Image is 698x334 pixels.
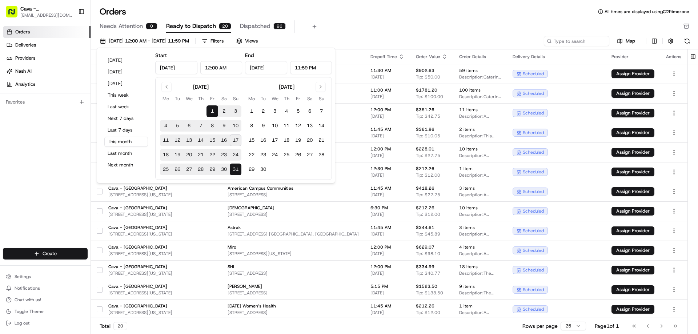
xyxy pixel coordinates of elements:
[64,113,79,118] span: [DATE]
[459,54,501,60] div: Order Details
[108,225,172,230] span: Cava - [GEOGRAPHIC_DATA]
[230,105,241,117] button: 3
[228,225,359,230] span: Astrak
[20,5,72,12] button: Cava - [GEOGRAPHIC_DATA]
[218,120,230,132] button: 9
[104,148,148,158] button: Last month
[228,205,359,211] span: [DEMOGRAPHIC_DATA]
[172,164,183,175] button: 26
[104,55,148,65] button: [DATE]
[20,12,72,18] button: [EMAIL_ADDRESS][DOMAIN_NAME]
[544,36,609,46] input: Type to search
[195,95,206,102] th: Thursday
[304,120,316,132] button: 13
[3,306,88,317] button: Toggle Theme
[155,52,167,59] label: Start
[416,87,437,93] span: $1781.20
[459,270,501,276] span: Description: The order includes various pita packs such as Garlic Chicken + Veggie, Steak + Feta,...
[218,149,230,161] button: 23
[416,107,434,113] span: $351.26
[104,79,148,89] button: [DATE]
[416,153,440,158] span: Tip: $27.75
[240,22,270,31] span: Dispatched
[370,94,404,100] span: [DATE]
[459,172,501,178] span: Description: A catering order for 10 people, featuring a Group Bowl Bar with grilled chicken, var...
[304,95,316,102] th: Saturday
[523,267,544,273] span: scheduled
[459,133,501,139] span: Description: This catering order includes a Group Bowl Bar with Falafel and a Group Bowl Bar with...
[160,164,172,175] button: 25
[416,192,440,198] span: Tip: $27.75
[370,113,404,119] span: [DATE]
[206,149,218,161] button: 22
[7,106,19,117] img: Grace Nketiah
[104,102,148,112] button: Last week
[108,270,172,276] span: [STREET_ADDRESS][US_STATE]
[459,264,501,270] span: 18 items
[219,23,231,29] div: 20
[161,82,172,92] button: Go to previous month
[611,226,654,235] button: Assign Provider
[257,105,269,117] button: 2
[193,83,209,90] div: [DATE]
[666,54,682,60] div: Actions
[459,192,501,198] span: Description: A catering order for 15 people, including a Group Bowl Bar with Grilled Chicken, a G...
[281,134,292,146] button: 18
[459,185,501,191] span: 3 items
[146,23,157,29] div: 0
[611,246,654,255] button: Assign Provider
[246,149,257,161] button: 22
[113,93,132,102] button: See all
[611,89,654,98] button: Assign Provider
[246,134,257,146] button: 15
[108,212,172,217] span: [STREET_ADDRESS][US_STATE]
[416,68,434,73] span: $902.63
[370,251,404,257] span: [DATE]
[612,37,640,45] button: Map
[459,251,501,257] span: Description: A catering order for 20 people including a Group Bowl Bar with grilled chicken, two ...
[246,95,257,102] th: Monday
[611,109,654,117] button: Assign Provider
[257,164,269,175] button: 30
[172,95,183,102] th: Tuesday
[304,149,316,161] button: 27
[416,166,434,172] span: $212.26
[15,55,35,61] span: Providers
[228,231,359,237] span: [STREET_ADDRESS] [GEOGRAPHIC_DATA], [GEOGRAPHIC_DATA]
[269,105,281,117] button: 3
[257,95,269,102] th: Tuesday
[228,283,359,289] span: [PERSON_NAME]
[206,95,218,102] th: Friday
[281,120,292,132] button: 11
[108,192,172,198] span: [STREET_ADDRESS][US_STATE]
[195,149,206,161] button: 21
[183,149,195,161] button: 20
[15,29,30,35] span: Orders
[3,295,88,305] button: Chat with us!
[100,6,126,17] h1: Orders
[459,107,501,113] span: 11 items
[292,95,304,102] th: Friday
[72,161,88,166] span: Pylon
[15,81,35,88] span: Analytics
[370,146,404,152] span: 12:00 PM
[523,287,544,293] span: scheduled
[228,212,359,217] span: [STREET_ADDRESS]
[611,266,654,274] button: Assign Provider
[206,120,218,132] button: 8
[155,61,197,74] input: Date
[228,185,359,191] span: American Campus Communities
[108,185,172,191] span: Cava - [GEOGRAPHIC_DATA]
[230,120,241,132] button: 10
[228,264,359,270] span: SHI
[605,9,689,15] span: All times are displayed using CDT timezone
[3,248,88,259] button: Create
[459,303,501,309] span: 1 item
[228,310,359,315] span: [STREET_ADDRESS]
[459,87,501,93] span: 100 items
[316,134,327,146] button: 21
[195,134,206,146] button: 14
[459,290,501,296] span: Description: The order includes 9 Group Bowl Bars with grilled chicken, saffron basmati white ric...
[459,283,501,289] span: 9 items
